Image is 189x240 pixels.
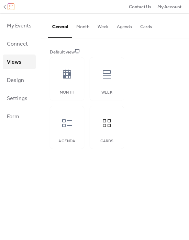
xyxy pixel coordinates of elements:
[129,3,152,10] a: Contact Us
[97,139,117,144] div: Cards
[3,73,36,87] a: Design
[7,111,19,122] span: Form
[57,90,77,95] div: Month
[93,13,113,37] button: Week
[3,109,36,124] a: Form
[136,13,156,37] button: Cards
[3,91,36,106] a: Settings
[3,18,36,33] a: My Events
[7,75,24,86] span: Design
[48,13,72,38] button: General
[8,3,14,10] img: logo
[3,36,36,51] a: Connect
[72,13,93,37] button: Month
[157,3,181,10] a: My Account
[113,13,136,37] button: Agenda
[97,90,117,95] div: Week
[57,139,77,144] div: Agenda
[7,57,22,68] span: Views
[3,55,36,69] a: Views
[7,39,28,49] span: Connect
[7,21,32,31] span: My Events
[50,49,179,56] div: Default view
[7,93,27,104] span: Settings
